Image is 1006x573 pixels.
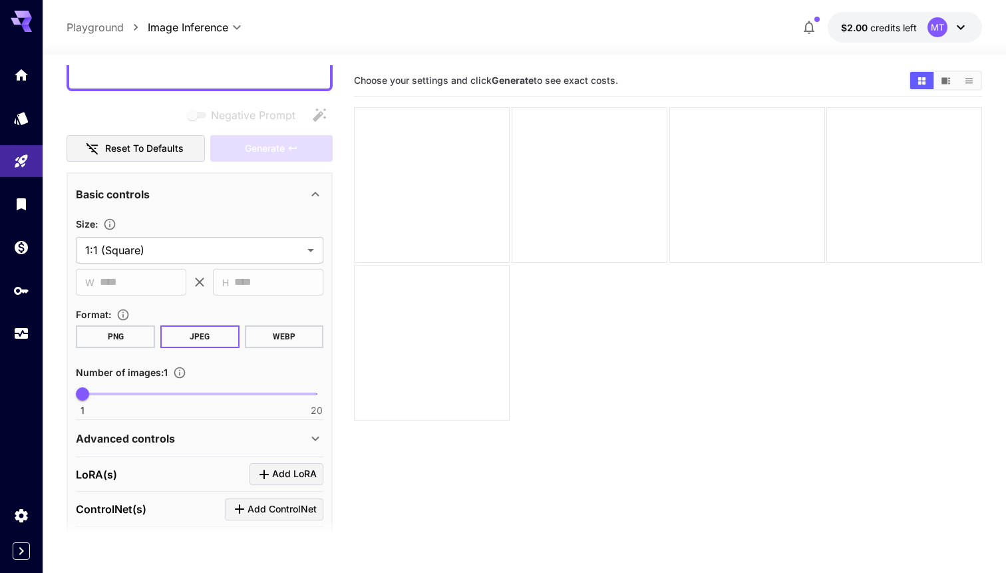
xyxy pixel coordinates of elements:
span: Format : [76,309,111,320]
button: PNG [76,325,155,348]
button: JPEG [160,325,240,348]
button: Click to add LoRA [250,463,323,485]
span: Add ControlNet [248,501,317,518]
b: Generate [492,75,534,86]
span: 1:1 (Square) [85,242,302,258]
a: Playground [67,19,124,35]
button: Choose the file format for the output image. [111,308,135,321]
span: Negative prompts are not compatible with the selected model. [184,106,306,123]
p: Basic controls [76,186,150,202]
div: Usage [13,325,29,342]
span: Size : [76,218,98,230]
span: H [222,275,229,290]
div: Playground [13,153,29,170]
div: API Keys [13,282,29,299]
button: Adjust the dimensions of the generated image by specifying its width and height in pixels, or sel... [98,218,122,231]
button: Reset to defaults [67,135,205,162]
span: Choose your settings and click to see exact costs. [354,75,618,86]
span: 1 [81,404,84,417]
button: WEBP [245,325,324,348]
button: $2.00MT [828,12,982,43]
div: Home [13,67,29,83]
span: Add LoRA [272,466,317,482]
div: $2.00 [841,21,917,35]
button: Specify how many images to generate in a single request. Each image generation will be charged se... [168,366,192,379]
div: Wallet [13,239,29,256]
div: Basic controls [76,178,323,210]
button: Show media in video view [934,72,957,89]
span: $2.00 [841,22,870,33]
div: Advanced controls [76,423,323,455]
button: Show media in grid view [910,72,933,89]
button: Expand sidebar [13,542,30,560]
div: Show media in grid viewShow media in video viewShow media in list view [909,71,982,91]
button: Click to add ControlNet [225,498,323,520]
div: Library [13,196,29,212]
span: credits left [870,22,917,33]
div: Settings [13,507,29,524]
span: Number of images : 1 [76,367,168,378]
p: LoRA(s) [76,467,117,482]
span: W [85,275,94,290]
button: Show media in list view [957,72,981,89]
div: Models [13,110,29,126]
span: Image Inference [148,19,228,35]
div: MT [927,17,947,37]
span: 20 [311,404,323,417]
nav: breadcrumb [67,19,148,35]
p: ControlNet(s) [76,501,146,517]
span: Negative Prompt [211,107,295,123]
p: Advanced controls [76,431,175,447]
